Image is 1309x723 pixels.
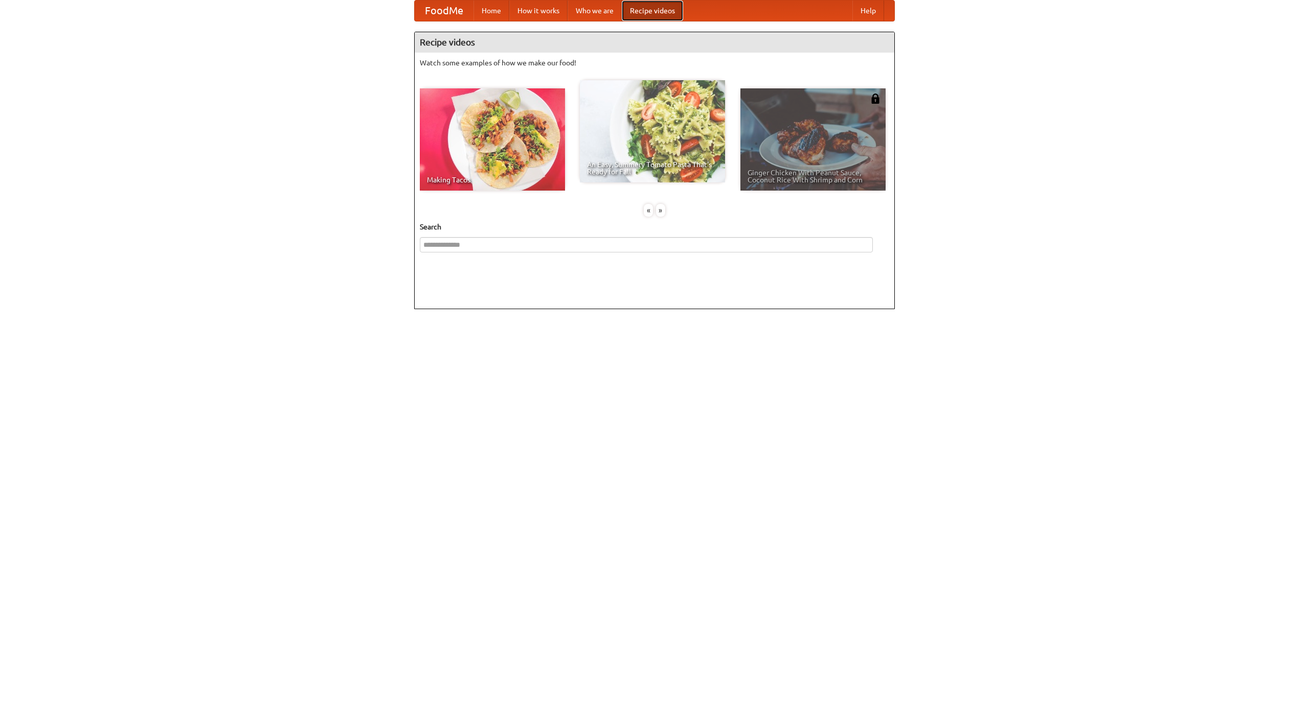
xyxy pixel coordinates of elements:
h4: Recipe videos [415,32,894,53]
a: Making Tacos [420,88,565,191]
span: An Easy, Summery Tomato Pasta That's Ready for Fall [587,161,718,175]
a: Home [473,1,509,21]
a: Who we are [568,1,622,21]
a: Help [852,1,884,21]
div: « [644,204,653,217]
div: » [656,204,665,217]
a: An Easy, Summery Tomato Pasta That's Ready for Fall [580,80,725,182]
img: 483408.png [870,94,881,104]
a: FoodMe [415,1,473,21]
a: Recipe videos [622,1,683,21]
p: Watch some examples of how we make our food! [420,58,889,68]
span: Making Tacos [427,176,558,183]
a: How it works [509,1,568,21]
h5: Search [420,222,889,232]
